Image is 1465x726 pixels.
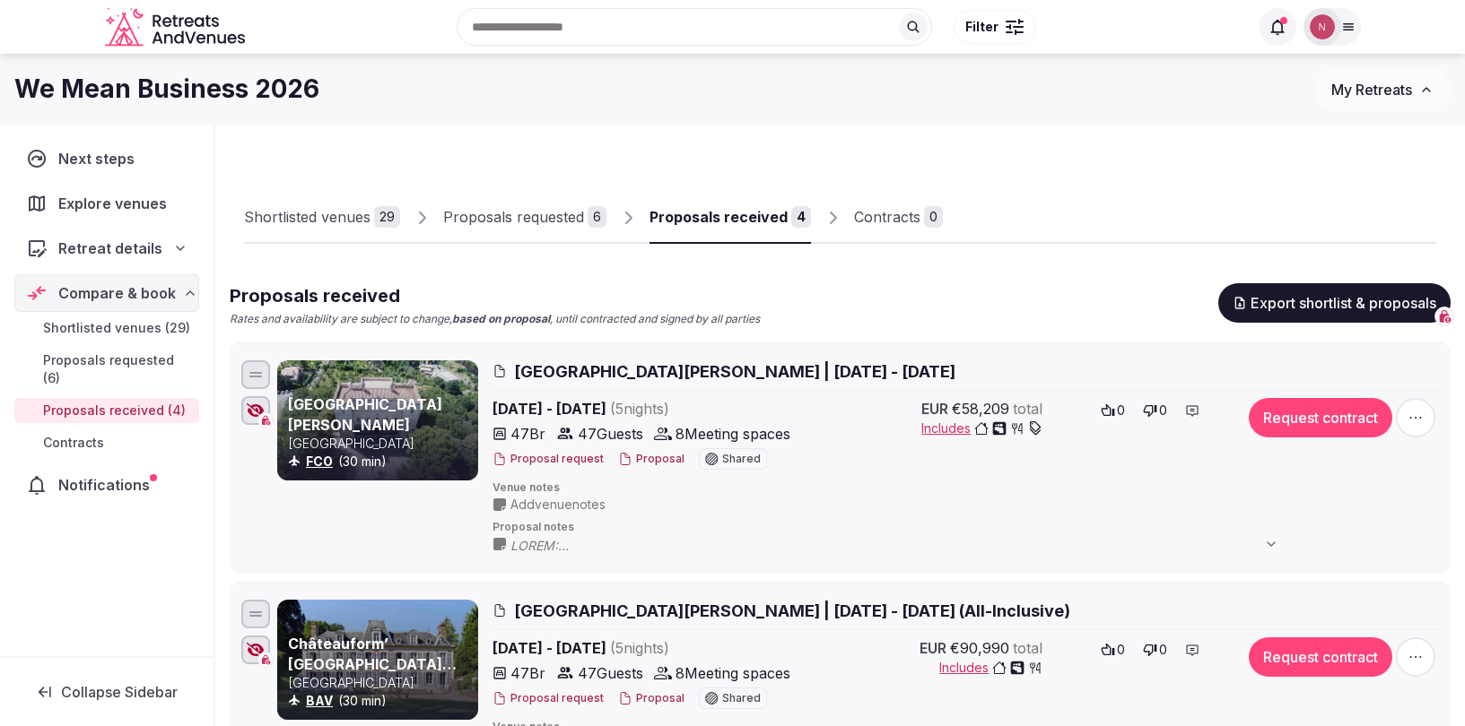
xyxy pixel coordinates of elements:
button: My Retreats [1314,67,1451,112]
span: LOREM: Ipsu Dolor Sitam Consecte adi e. 98 seddo ei tempo, in utlab: 4) e. 00 dolor mag aliquae a... [510,537,1296,555]
div: Proposals requested [443,206,584,228]
a: BAV [306,693,333,708]
span: Explore venues [58,193,174,214]
div: 4 [791,206,811,228]
button: 0 [1095,398,1130,423]
button: Export shortlist & proposals [1218,283,1451,323]
span: €58,209 [952,398,1009,419]
p: [GEOGRAPHIC_DATA] [288,435,475,453]
span: Shortlisted venues (29) [43,319,190,337]
span: Proposals requested (6) [43,351,192,387]
p: Rates and availability are subject to change, , until contracted and signed by all parties [230,312,760,327]
a: Shortlisted venues29 [244,192,400,244]
h2: Proposals received [230,283,760,308]
button: Request contract [1249,398,1392,437]
a: FCO [306,454,333,469]
span: 47 Guests [578,662,643,684]
span: 47 Br [510,662,545,684]
span: Filter [965,18,998,36]
button: 0 [1138,398,1173,423]
div: Proposals received [650,206,788,228]
span: Proposal notes [493,520,1439,535]
span: total [1013,637,1042,659]
button: 0 [1138,637,1173,662]
button: BAV [306,692,333,710]
span: Notifications [58,474,157,496]
a: Proposals received4 [650,192,811,244]
span: My Retreats [1331,81,1412,99]
span: 47 Br [510,423,545,445]
span: [DATE] - [DATE] [493,637,808,659]
a: Proposals requested (6) [14,348,199,391]
a: Shortlisted venues (29) [14,315,199,341]
a: Contracts0 [854,192,943,244]
span: EUR [920,637,946,659]
div: (30 min) [288,692,475,710]
span: 8 Meeting spaces [676,423,790,445]
span: 0 [1159,402,1167,419]
span: 0 [1159,641,1167,659]
a: Contracts [14,430,199,455]
button: Proposal [618,691,685,706]
span: ( 5 night s ) [610,400,669,418]
span: 47 Guests [578,423,643,445]
span: 0 [1117,402,1125,419]
button: 0 [1095,637,1130,662]
button: Proposal request [493,691,604,706]
button: Proposal [618,452,685,467]
span: EUR [921,398,948,419]
span: Shared [722,454,761,464]
span: [GEOGRAPHIC_DATA][PERSON_NAME] | [DATE] - [DATE] [514,360,955,383]
a: Proposals requested6 [443,192,606,244]
div: 0 [924,206,943,228]
span: €90,990 [950,637,1009,659]
h1: We Mean Business 2026 [14,72,319,107]
span: Retreat details [58,238,162,259]
span: 8 Meeting spaces [676,662,790,684]
svg: Retreats and Venues company logo [105,7,249,48]
a: Châteauform’ [GEOGRAPHIC_DATA][PERSON_NAME] [288,635,457,693]
span: total [1013,398,1042,419]
a: Proposals received (4) [14,398,199,423]
div: 6 [588,206,606,228]
button: Includes [939,659,1042,677]
button: Filter [954,10,1035,44]
span: Collapse Sidebar [61,683,178,701]
a: Notifications [14,466,199,504]
span: Proposals received (4) [43,402,186,419]
span: Next steps [58,148,142,169]
a: [GEOGRAPHIC_DATA][PERSON_NAME] [288,395,442,433]
span: Add venue notes [510,496,606,514]
p: [GEOGRAPHIC_DATA] [288,674,475,692]
a: Next steps [14,140,199,177]
button: Proposal request [493,452,604,467]
div: Contracts [854,206,920,228]
button: FCO [306,453,333,471]
span: ( 5 night s ) [610,639,669,657]
span: 0 [1117,641,1125,659]
div: Shortlisted venues [244,206,371,228]
div: (30 min) [288,453,475,471]
a: Explore venues [14,185,199,222]
span: Venue notes [493,480,1439,496]
a: Visit the homepage [105,7,249,48]
strong: based on proposal [452,312,550,325]
span: [DATE] - [DATE] [493,398,808,419]
span: [GEOGRAPHIC_DATA][PERSON_NAME] | [DATE] - [DATE] (All-Inclusive) [514,600,1070,622]
span: Contracts [43,434,104,452]
img: Nathalia Bilotti [1310,14,1335,39]
div: 29 [374,206,400,228]
span: Compare & book [58,282,176,304]
button: Collapse Sidebar [14,672,199,712]
span: Shared [722,693,761,704]
button: Request contract [1249,637,1392,677]
button: Includes [921,419,1042,437]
